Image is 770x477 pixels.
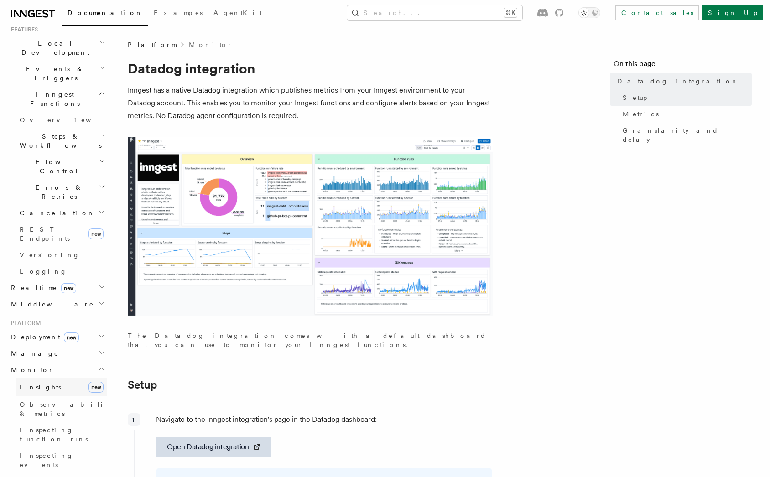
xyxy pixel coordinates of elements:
h4: On this page [614,58,752,73]
span: Inngest Functions [7,90,99,108]
p: Navigate to the Inngest integration's page in the Datadog dashboard: [156,413,492,426]
a: Datadog integration [614,73,752,89]
img: The default dashboard for the Inngest Datadog integration [128,137,493,316]
kbd: ⌘K [504,8,517,17]
a: Granularity and delay [619,122,752,148]
span: Local Development [7,39,99,57]
h1: Datadog integration [128,60,493,77]
span: Versioning [20,251,80,259]
a: Insightsnew [16,378,107,396]
button: Monitor [7,362,107,378]
a: Observability & metrics [16,396,107,422]
span: Flow Control [16,157,99,176]
span: Platform [7,320,41,327]
span: Cancellation [16,208,95,218]
button: Local Development [7,35,107,61]
button: Events & Triggers [7,61,107,86]
span: Platform [128,40,176,49]
span: Metrics [623,109,659,119]
span: Realtime [7,283,76,292]
span: Errors & Retries [16,183,99,201]
span: Observability & metrics [20,401,114,417]
a: Overview [16,112,107,128]
a: Metrics [619,106,752,122]
span: Datadog integration [617,77,739,86]
span: Examples [154,9,203,16]
a: Open Datadog integration [156,437,271,457]
p: The Datadog integration comes with a default dashboard that you can use to monitor your Inngest f... [128,331,493,349]
span: Manage [7,349,59,358]
a: Contact sales [615,5,699,20]
a: Sign Up [702,5,763,20]
button: Cancellation [16,205,107,221]
span: new [61,283,76,293]
span: Events & Triggers [7,64,99,83]
a: Setup [128,378,157,391]
span: Steps & Workflows [16,132,102,150]
button: Steps & Workflows [16,128,107,154]
button: Flow Control [16,154,107,179]
a: Versioning [16,247,107,263]
span: Granularity and delay [623,126,752,144]
span: new [64,332,79,342]
span: new [88,382,104,393]
a: Inspecting events [16,447,107,473]
a: Setup [619,89,752,106]
a: Documentation [62,3,148,26]
span: AgentKit [213,9,262,16]
a: AgentKit [208,3,267,25]
span: Monitor [7,365,54,374]
a: Examples [148,3,208,25]
span: Features [7,26,38,33]
span: Logging [20,268,67,275]
span: new [88,228,104,239]
div: 1 [128,413,140,426]
span: Insights [20,384,61,391]
a: Inspecting function runs [16,422,107,447]
span: Setup [623,93,647,102]
button: Errors & Retries [16,179,107,205]
span: REST Endpoints [20,226,70,242]
span: Inspecting function runs [20,426,88,443]
a: Logging [16,263,107,280]
span: Documentation [68,9,143,16]
span: Overview [20,116,114,124]
p: Inngest has a native Datadog integration which publishes metrics from your Inngest environment to... [128,84,493,122]
button: Deploymentnew [7,329,107,345]
div: Inngest Functions [7,112,107,280]
button: Toggle dark mode [578,7,600,18]
a: Monitor [189,40,232,49]
span: Inspecting events [20,452,73,468]
a: REST Endpointsnew [16,221,107,247]
span: Deployment [7,332,79,342]
button: Realtimenew [7,280,107,296]
button: Search...⌘K [347,5,522,20]
button: Inngest Functions [7,86,107,112]
button: Manage [7,345,107,362]
button: Middleware [7,296,107,312]
span: Middleware [7,300,94,309]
